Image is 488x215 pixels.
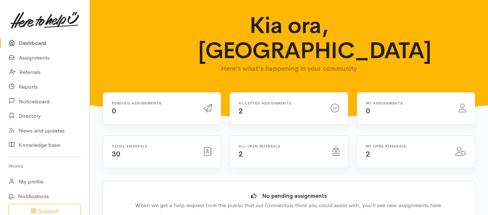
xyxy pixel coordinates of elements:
b: No pending assignments [262,192,327,199]
span: 30 [112,150,120,159]
h6: My open referrals [366,144,447,148]
span: 0 [112,107,116,116]
span: 2 [366,150,370,159]
span: 2 [239,107,243,116]
h6: My assignments [366,101,450,105]
h6: Pending assignments [112,101,195,105]
h6: Accepted assignments [239,101,322,105]
h6: Total referrals [112,144,195,148]
h1: Kia ora, [GEOGRAPHIC_DATA] [198,13,380,64]
span: 0 [366,107,370,116]
h6: All open referrals [239,144,324,148]
p: Here's what's happening in your community [198,64,380,74]
span: 2 [239,150,243,159]
h6: Profile [9,162,81,171]
div: When we get a help request from the public that our Connectors think you could assist with, you'l... [114,201,464,210]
